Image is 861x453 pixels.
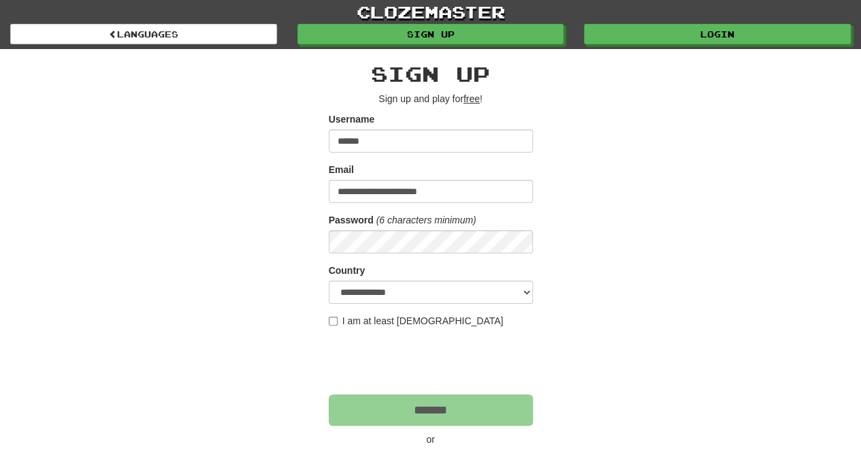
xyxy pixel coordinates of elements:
[329,163,354,176] label: Email
[376,215,476,225] em: (6 characters minimum)
[10,24,277,44] a: Languages
[464,93,480,104] u: free
[329,92,533,106] p: Sign up and play for !
[297,24,564,44] a: Sign up
[584,24,851,44] a: Login
[329,63,533,85] h2: Sign up
[329,314,504,328] label: I am at least [DEMOGRAPHIC_DATA]
[329,213,374,227] label: Password
[329,112,375,126] label: Username
[329,334,536,388] iframe: reCAPTCHA
[329,317,338,326] input: I am at least [DEMOGRAPHIC_DATA]
[329,264,365,277] label: Country
[329,433,533,446] p: or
